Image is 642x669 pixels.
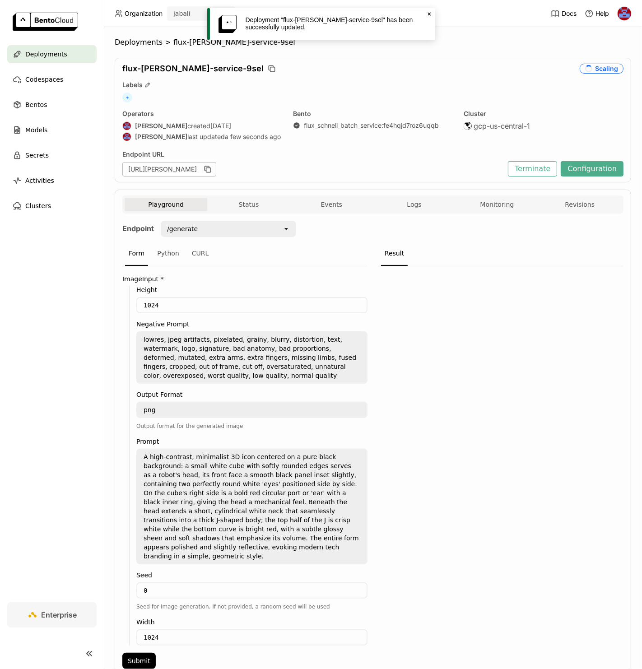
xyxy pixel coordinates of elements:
div: Labels [122,81,623,89]
span: Docs [562,9,577,18]
a: Models [7,121,97,139]
span: Activities [25,175,54,186]
img: logo [13,13,78,31]
div: Python [154,242,183,266]
div: /generate [167,224,198,233]
span: Secrets [25,150,49,161]
img: Jhonatan Oliveira [618,7,631,20]
label: Output Format [136,391,368,398]
button: Events [290,198,373,211]
span: flux-[PERSON_NAME]-service-9sel [173,38,295,47]
label: Width [136,618,368,626]
div: Cluster [464,110,623,118]
span: Clusters [25,200,51,211]
div: [URL][PERSON_NAME] [122,162,216,177]
div: Help [585,9,609,18]
div: Result [381,242,408,266]
button: Terminate [508,161,557,177]
button: Submit [122,653,156,669]
div: jabali [173,9,191,18]
label: Negative Prompt [136,321,368,328]
label: Seed [136,571,368,579]
strong: [PERSON_NAME] [135,133,187,141]
span: Models [25,125,47,135]
span: [DATE] [210,122,231,130]
a: Deployments [7,45,97,63]
a: Bentos [7,96,97,114]
strong: [PERSON_NAME] [135,122,187,130]
div: Output format for the generated image [136,422,368,431]
i: loading [584,64,593,73]
svg: Close [426,10,433,18]
span: Deployments [115,38,163,47]
textarea: lowres, jpeg artifacts, pixelated, grainy, blurry, distortion, text, watermark, logo, signature, ... [137,332,367,383]
div: Deployment "flux-[PERSON_NAME]-service-9sel" has been successfully updated. [246,16,422,31]
span: Help [595,9,609,18]
a: Secrets [7,146,97,164]
button: Status [207,198,290,211]
nav: Breadcrumbs navigation [115,38,631,47]
div: created [122,121,282,130]
a: Enterprise [7,602,97,627]
a: Activities [7,172,97,190]
div: Scaling [580,64,623,74]
span: Organization [125,9,163,18]
div: Endpoint URL [122,150,503,158]
div: Form [125,242,148,266]
span: Codespaces [25,74,63,85]
label: Prompt [136,438,368,445]
button: Revisions [539,198,621,211]
div: Operators [122,110,282,118]
div: last updated [122,132,282,141]
span: Logs [407,200,421,209]
span: a few seconds ago [225,133,281,141]
span: + [122,93,132,102]
div: Seed for image generation. If not provided, a random seed will be used [136,602,368,611]
span: Deployments [25,49,67,60]
button: Monitoring [456,198,538,211]
span: Enterprise [42,610,77,619]
textarea: A high-contrast, minimalist 3D icon centered on a pure black background: a small white cube with ... [137,450,367,563]
label: ImageInput * [122,275,368,283]
svg: open [283,225,290,232]
strong: Endpoint [122,224,154,233]
div: CURL [188,242,213,266]
img: Jhonatan Oliveira [123,122,131,130]
button: Configuration [561,161,623,177]
textarea: png [137,403,367,417]
img: Jhonatan Oliveira [123,133,131,141]
div: Bento [293,110,453,118]
a: Docs [551,9,577,18]
button: Playground [125,198,207,211]
a: flux_schnell_batch_service:fe4hqjd7roz6uqqb [304,121,439,130]
a: Clusters [7,197,97,215]
span: flux-[PERSON_NAME]-service-9sel [122,64,264,74]
span: Bentos [25,99,47,110]
label: Height [136,286,368,293]
input: Selected jabali. [191,9,192,19]
a: Codespaces [7,70,97,88]
span: > [163,38,173,47]
span: gcp-us-central-1 [474,121,530,130]
input: Selected /generate. [199,224,200,233]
